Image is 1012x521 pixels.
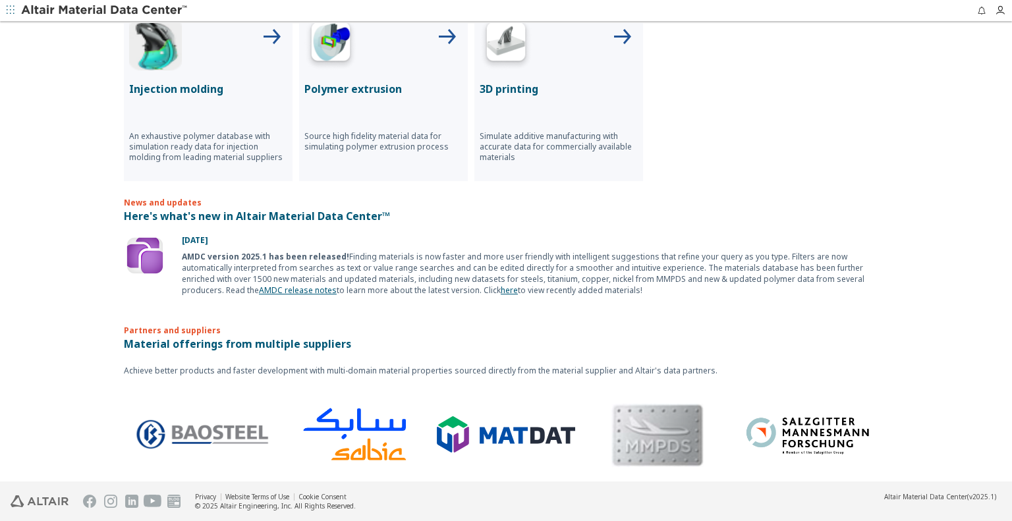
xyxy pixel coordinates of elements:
img: 3D Printing Icon [480,18,532,70]
p: Here's what's new in Altair Material Data Center™ [124,208,888,224]
div: (v2025.1) [884,492,996,501]
img: Altair Engineering [11,495,69,507]
img: Logo - Salzgitter [739,408,877,461]
button: Injection Molding IconInjection moldingAn exhaustive polymer database with simulation ready data ... [124,13,293,181]
div: © 2025 Altair Engineering, Inc. All Rights Reserved. [195,501,356,510]
img: MMPDS Logo [587,387,725,482]
img: Polymer Extrusion Icon [304,18,357,70]
p: An exhaustive polymer database with simulation ready data for injection molding from leading mate... [129,131,287,163]
img: Injection Molding Icon [129,18,182,70]
p: Injection molding [129,81,287,97]
span: Altair Material Data Center [884,492,967,501]
p: Achieve better products and faster development with multi-domain material properties sourced dire... [124,365,888,376]
img: Update Icon Software [124,234,166,277]
img: Altair Material Data Center [21,4,189,17]
p: Simulate additive manufacturing with accurate data for commercially available materials [480,131,638,163]
a: Cookie Consent [298,492,347,501]
p: News and updates [124,197,888,208]
p: Source high fidelity material data for simulating polymer extrusion process [304,131,463,152]
p: Material offerings from multiple suppliers [124,336,888,352]
button: Polymer Extrusion IconPolymer extrusionSource high fidelity material data for simulating polymer ... [299,13,468,181]
button: 3D Printing Icon3D printingSimulate additive manufacturing with accurate data for commercially av... [474,13,643,181]
p: [DATE] [182,234,888,246]
a: here [501,285,518,296]
img: Logo - BaoSteel [132,418,271,451]
p: 3D printing [480,81,638,97]
div: Finding materials is now faster and more user friendly with intelligent suggestions that refine y... [182,251,888,296]
a: Website Terms of Use [225,492,289,501]
img: Logo - Sabic [284,391,422,478]
img: Logo - MatDat [436,416,574,452]
a: Privacy [195,492,216,501]
p: Partners and suppliers [124,304,888,336]
b: AMDC version 2025.1 has been released! [182,251,349,262]
a: AMDC release notes [259,285,337,296]
p: Polymer extrusion [304,81,463,97]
